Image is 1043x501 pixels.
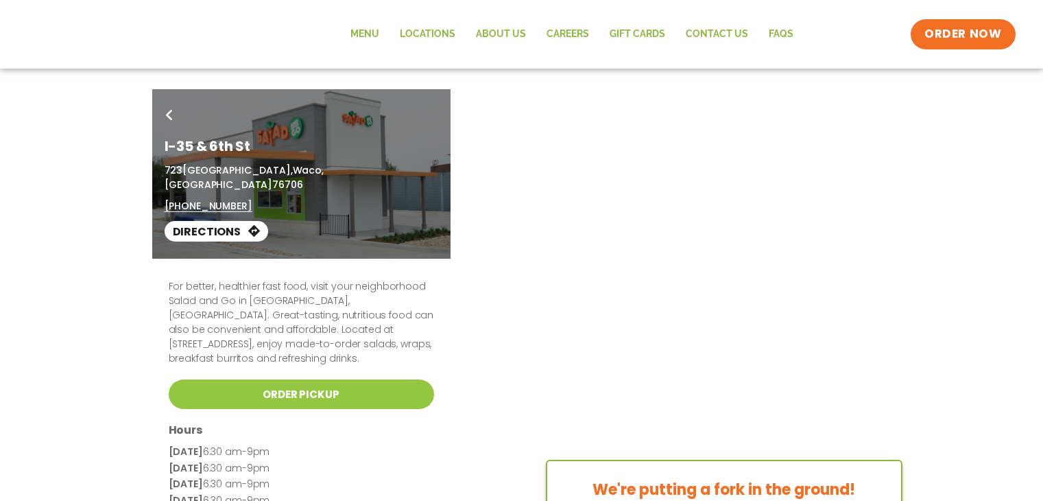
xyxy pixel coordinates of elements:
[169,445,203,458] strong: [DATE]
[169,476,434,493] p: 6:30 am-9pm
[466,19,536,50] a: About Us
[165,163,183,177] span: 723
[169,477,203,491] strong: [DATE]
[547,482,901,498] h3: We're putting a fork in the ground!
[165,178,273,191] span: [GEOGRAPHIC_DATA]
[165,199,252,213] a: [PHONE_NUMBER]
[169,461,434,477] p: 6:30 am-9pm
[169,444,434,461] p: 6:30 am-9pm
[340,19,804,50] nav: Menu
[169,380,434,409] a: Order Pickup
[911,19,1015,49] a: ORDER NOW
[924,26,1001,43] span: ORDER NOW
[599,19,675,50] a: GIFT CARDS
[169,279,434,366] p: For better, healthier fast food, visit your neighborhood Salad and Go in [GEOGRAPHIC_DATA], [GEOG...
[169,423,434,437] h3: Hours
[340,19,389,50] a: Menu
[536,19,599,50] a: Careers
[675,19,758,50] a: Contact Us
[165,221,268,242] a: Directions
[165,136,438,156] h1: I-35 & 6th St
[272,178,302,191] span: 76706
[389,19,466,50] a: Locations
[758,19,804,50] a: FAQs
[169,461,203,475] strong: [DATE]
[182,163,292,177] span: [GEOGRAPHIC_DATA],
[28,7,234,62] img: new-SAG-logo-768×292
[293,163,324,177] span: Waco,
